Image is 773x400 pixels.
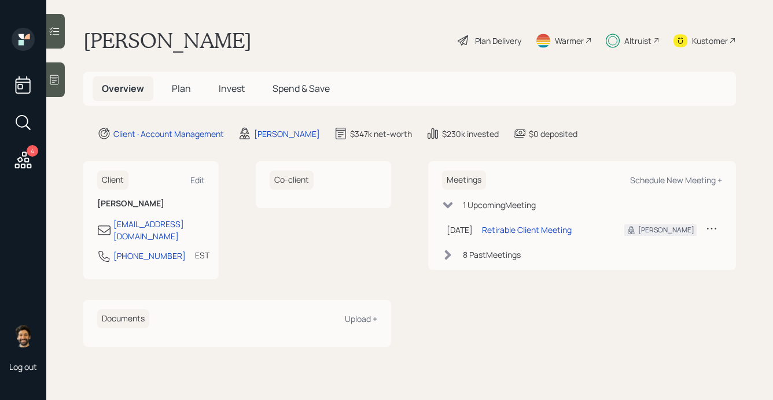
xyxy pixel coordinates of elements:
div: Schedule New Meeting + [630,175,722,186]
div: 4 [27,145,38,157]
img: eric-schwartz-headshot.png [12,324,35,347]
div: $230k invested [442,128,499,140]
div: Retirable Client Meeting [482,224,572,236]
div: [PERSON_NAME] [254,128,320,140]
h6: [PERSON_NAME] [97,199,205,209]
h6: Co-client [270,171,314,190]
h6: Client [97,171,128,190]
div: Kustomer [692,35,728,47]
h6: Meetings [442,171,486,190]
div: Upload + [345,313,377,324]
div: Plan Delivery [475,35,521,47]
h1: [PERSON_NAME] [83,28,252,53]
div: [PERSON_NAME] [638,225,694,235]
h6: Documents [97,309,149,328]
div: Edit [190,175,205,186]
div: Log out [9,361,37,372]
div: $347k net-worth [350,128,412,140]
span: Spend & Save [273,82,330,95]
div: $0 deposited [529,128,577,140]
div: EST [195,249,209,261]
div: 8 Past Meeting s [463,249,521,261]
div: Client · Account Management [113,128,224,140]
div: [PHONE_NUMBER] [113,250,186,262]
div: Warmer [555,35,584,47]
span: Overview [102,82,144,95]
div: 1 Upcoming Meeting [463,199,536,211]
span: Invest [219,82,245,95]
span: Plan [172,82,191,95]
div: [EMAIL_ADDRESS][DOMAIN_NAME] [113,218,205,242]
div: [DATE] [447,224,473,236]
div: Altruist [624,35,651,47]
